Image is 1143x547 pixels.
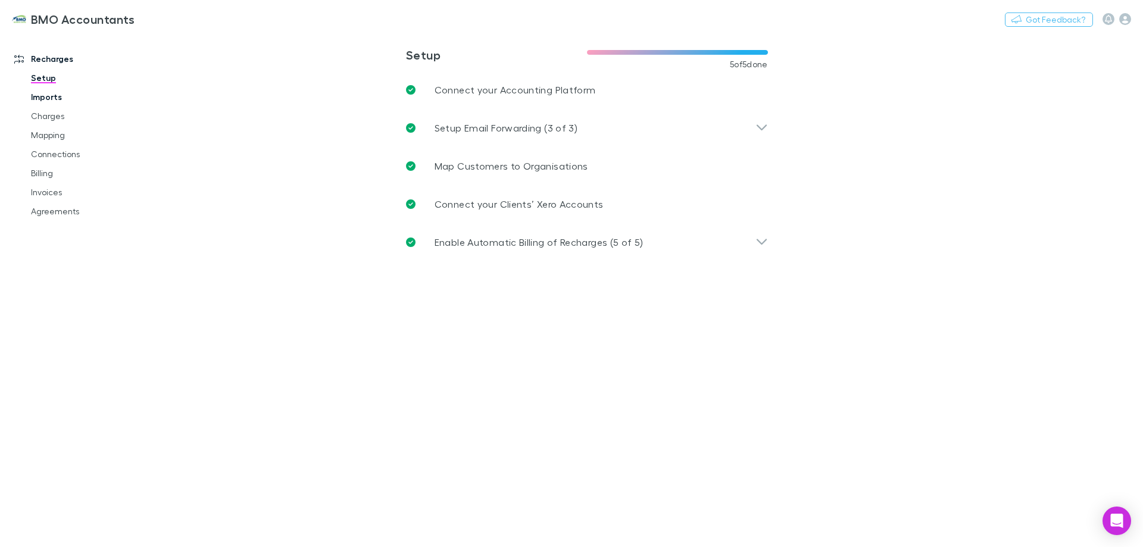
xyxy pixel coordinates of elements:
a: Invoices [19,183,161,202]
button: Got Feedback? [1005,12,1093,27]
h3: Setup [406,48,587,62]
a: Charges [19,107,161,126]
div: Enable Automatic Billing of Recharges (5 of 5) [396,223,777,261]
h3: BMO Accountants [31,12,135,26]
p: Enable Automatic Billing of Recharges (5 of 5) [435,235,644,249]
a: Connections [19,145,161,164]
a: Connect your Accounting Platform [396,71,777,109]
a: Mapping [19,126,161,145]
span: 5 of 5 done [730,60,768,69]
a: BMO Accountants [5,5,142,33]
a: Map Customers to Organisations [396,147,777,185]
a: Connect your Clients’ Xero Accounts [396,185,777,223]
div: Open Intercom Messenger [1103,507,1131,535]
p: Map Customers to Organisations [435,159,588,173]
a: Agreements [19,202,161,221]
a: Setup [19,68,161,87]
p: Connect your Clients’ Xero Accounts [435,197,604,211]
a: Imports [19,87,161,107]
p: Connect your Accounting Platform [435,83,596,97]
a: Recharges [2,49,161,68]
img: BMO Accountants's Logo [12,12,26,26]
div: Setup Email Forwarding (3 of 3) [396,109,777,147]
p: Setup Email Forwarding (3 of 3) [435,121,577,135]
a: Billing [19,164,161,183]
